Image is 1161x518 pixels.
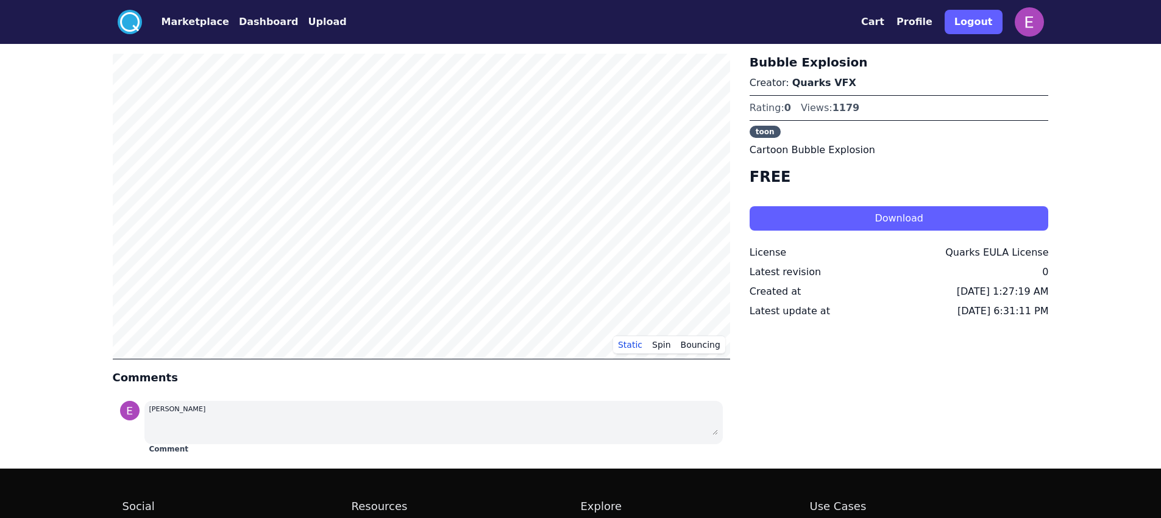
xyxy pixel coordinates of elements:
[162,15,229,29] button: Marketplace
[750,206,1049,231] button: Download
[750,54,1049,71] h3: Bubble Explosion
[120,401,140,420] img: profile
[308,15,346,29] button: Upload
[352,498,581,515] h2: Resources
[750,167,1049,187] h4: FREE
[142,15,229,29] a: Marketplace
[613,336,647,354] button: Static
[750,245,786,260] div: License
[792,77,856,88] a: Quarks VFX
[113,369,730,386] h4: Comments
[149,405,206,413] small: [PERSON_NAME]
[801,101,859,115] div: Views:
[298,15,346,29] a: Upload
[149,444,188,454] button: Comment
[945,245,1048,260] div: Quarks EULA License
[750,101,791,115] div: Rating:
[676,336,725,354] button: Bouncing
[784,102,791,113] span: 0
[122,498,352,515] h2: Social
[861,15,884,29] button: Cart
[581,498,810,515] h2: Explore
[896,15,932,29] button: Profile
[647,336,676,354] button: Spin
[750,304,830,318] div: Latest update at
[750,284,801,299] div: Created at
[957,284,1049,299] div: [DATE] 1:27:19 AM
[810,498,1039,515] h2: Use Cases
[239,15,299,29] button: Dashboard
[833,102,860,113] span: 1179
[750,143,1049,157] p: Cartoon Bubble Explosion
[750,76,1049,90] p: Creator:
[957,304,1048,318] div: [DATE] 6:31:11 PM
[945,5,1003,39] a: Logout
[750,265,821,279] div: Latest revision
[1042,265,1048,279] div: 0
[750,126,781,138] span: toon
[1015,7,1044,37] img: profile
[229,15,299,29] a: Dashboard
[945,10,1003,34] button: Logout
